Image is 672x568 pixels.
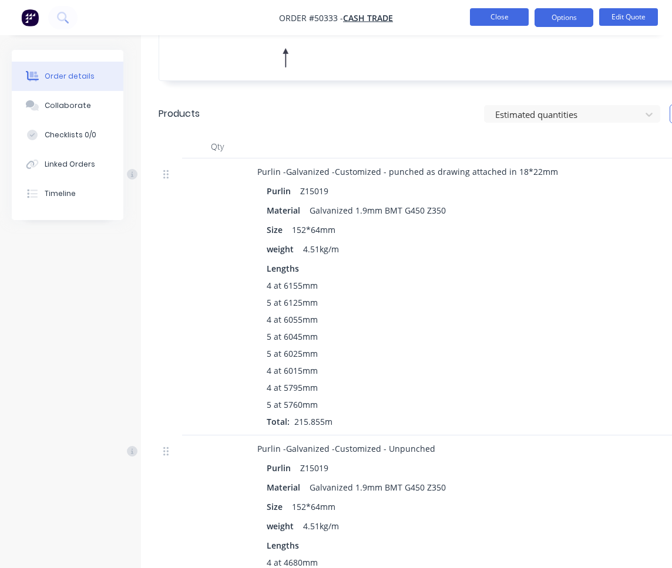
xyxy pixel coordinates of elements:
span: 5 at 6045mm [267,330,318,343]
button: Close [470,8,529,26]
div: Collaborate [45,100,91,111]
div: Checklists 0/0 [45,130,96,140]
span: 5 at 5760mm [267,398,318,411]
div: Galvanized 1.9mm BMT G450 Z350 [305,202,451,219]
span: Lengths [267,539,299,552]
span: 5 at 6025mm [267,347,318,360]
div: Z15019 [295,459,333,476]
button: Timeline [12,179,123,208]
div: Products [159,107,200,121]
div: 152*64mm [287,498,340,515]
span: Order #50333 - [279,12,343,23]
span: 4 at 6055mm [267,313,318,326]
div: 4.51kg/m [298,518,344,535]
div: 152*64mm [287,221,340,238]
button: Options [535,8,593,27]
div: Z15019 [295,182,333,200]
button: Order details [12,62,123,91]
button: Collaborate [12,91,123,120]
div: Galvanized 1.9mm BMT G450 Z350 [305,479,451,496]
div: Purlin [267,182,295,200]
span: 215.855m [290,416,337,427]
span: Lengths [267,262,299,275]
div: Linked Orders [45,159,95,170]
div: Purlin [267,459,295,476]
div: Qty [182,135,253,158]
div: Order details [45,71,95,82]
div: Size [267,498,287,515]
div: Material [267,479,305,496]
span: 5 at 6125mm [267,296,318,309]
div: weight [267,518,298,535]
div: Size [267,221,287,238]
span: Total: [267,416,290,427]
div: 4.51kg/m [298,241,344,258]
span: 4 at 6155mm [267,279,318,292]
div: Material [267,202,305,219]
button: Edit Quote [599,8,658,26]
button: Checklists 0/0 [12,120,123,150]
img: Factory [21,9,39,26]
span: Purlin -Galvanized -Customized - punched as drawing attached in 18*22mm [257,166,558,177]
div: weight [267,241,298,258]
div: Timeline [45,188,76,199]
span: 4 at 5795mm [267,381,318,394]
a: Cash Trade [343,12,393,23]
span: Purlin -Galvanized -Customized - Unpunched [257,443,435,454]
span: 4 at 6015mm [267,364,318,377]
button: Linked Orders [12,150,123,179]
